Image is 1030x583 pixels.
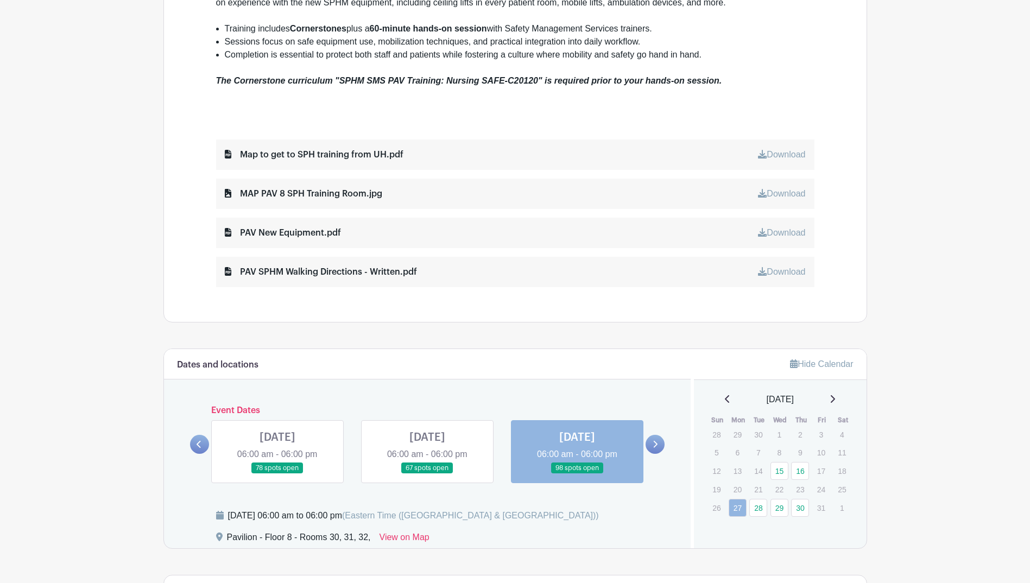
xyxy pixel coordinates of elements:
[707,462,725,479] p: 12
[370,24,487,33] strong: 60-minute hands-on session
[770,499,788,517] a: 29
[225,35,814,48] li: Sessions focus on safe equipment use, mobilization techniques, and practical integration into dai...
[225,187,382,200] div: MAP PAV 8 SPH Training Room.jpg
[812,499,830,516] p: 31
[749,444,767,461] p: 7
[790,359,853,369] a: Hide Calendar
[209,405,646,416] h6: Event Dates
[791,462,809,480] a: 16
[812,415,833,426] th: Fri
[225,48,814,61] li: Completion is essential to protect both staff and patients while fostering a culture where mobili...
[707,426,725,443] p: 28
[177,360,258,370] h6: Dates and locations
[707,499,725,516] p: 26
[770,415,791,426] th: Wed
[749,481,767,498] p: 21
[833,444,851,461] p: 11
[812,426,830,443] p: 3
[791,481,809,498] p: 23
[791,499,809,517] a: 30
[290,24,346,33] strong: Cornerstones
[791,426,809,443] p: 2
[767,393,794,406] span: [DATE]
[749,426,767,443] p: 30
[225,148,403,161] div: Map to get to SPH training from UH.pdf
[770,462,788,480] a: 15
[770,426,788,443] p: 1
[749,462,767,479] p: 14
[758,267,805,276] a: Download
[770,444,788,461] p: 8
[728,415,749,426] th: Mon
[707,415,728,426] th: Sun
[812,481,830,498] p: 24
[758,228,805,237] a: Download
[812,462,830,479] p: 17
[225,265,417,278] div: PAV SPHM Walking Directions - Written.pdf
[758,150,805,159] a: Download
[729,499,747,517] a: 27
[707,444,725,461] p: 5
[225,226,341,239] div: PAV New Equipment.pdf
[833,499,851,516] p: 1
[729,481,747,498] p: 20
[833,426,851,443] p: 4
[832,415,854,426] th: Sat
[791,415,812,426] th: Thu
[758,189,805,198] a: Download
[749,415,770,426] th: Tue
[342,511,599,520] span: (Eastern Time ([GEOGRAPHIC_DATA] & [GEOGRAPHIC_DATA]))
[833,481,851,498] p: 25
[227,531,371,548] div: Pavilion - Floor 8 - Rooms 30, 31, 32,
[812,444,830,461] p: 10
[729,444,747,461] p: 6
[225,22,814,35] li: Training includes plus a with Safety Management Services trainers.
[729,426,747,443] p: 29
[228,509,599,522] div: [DATE] 06:00 am to 06:00 pm
[216,76,722,85] em: The Cornerstone curriculum "SPHM SMS PAV Training: Nursing SAFE-C20120" is required prior to your...
[749,499,767,517] a: 28
[707,481,725,498] p: 19
[770,481,788,498] p: 22
[729,462,747,479] p: 13
[380,531,429,548] a: View on Map
[833,462,851,479] p: 18
[791,444,809,461] p: 9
